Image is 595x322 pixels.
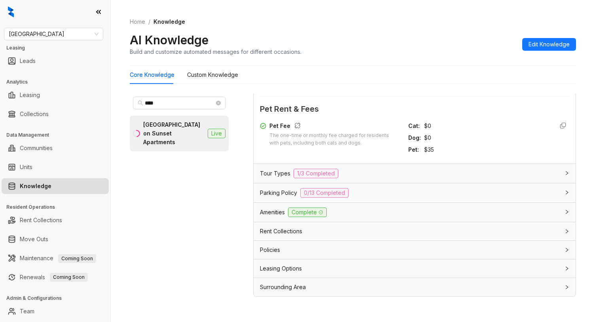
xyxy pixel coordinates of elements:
span: Amenities [260,208,285,217]
span: Coming Soon [50,273,88,282]
li: Rent Collections [2,212,109,228]
span: close-circle [216,101,221,105]
div: Tour Types1/3 Completed [254,164,576,183]
span: collapsed [565,190,569,195]
a: RenewalsComing Soon [20,269,88,285]
span: 0/13 Completed [300,188,349,198]
span: collapsed [565,210,569,214]
div: Parking Policy0/13 Completed [254,183,576,202]
button: Edit Knowledge [522,38,576,51]
a: Collections [20,106,49,122]
span: Pet Rent & Fees [260,103,569,115]
span: collapsed [565,266,569,271]
h3: Admin & Configurations [6,295,110,302]
div: Rent Collections [254,222,576,240]
div: Leasing Options [254,259,576,278]
li: Team [2,303,109,319]
span: Fairfield [9,28,99,40]
li: Maintenance [2,250,109,266]
li: Knowledge [2,178,109,194]
span: Surrounding Area [260,283,306,292]
a: Units [20,159,32,175]
span: collapsed [565,229,569,234]
span: Tour Types [260,169,290,178]
a: Home [128,17,147,26]
a: Leads [20,53,36,69]
li: Leads [2,53,109,69]
span: Knowledge [153,18,185,25]
li: Leasing [2,87,109,103]
div: Core Knowledge [130,70,174,79]
div: Custom Knowledge [187,70,238,79]
div: Pet : [408,145,421,154]
li: Renewals [2,269,109,285]
span: collapsed [565,248,569,252]
div: Cat : [408,122,421,130]
a: Rent Collections [20,212,62,228]
li: Move Outs [2,231,109,247]
div: $0 [424,122,547,130]
span: Rent Collections [260,227,302,236]
a: Knowledge [20,178,51,194]
span: Live [208,129,225,138]
a: Move Outs [20,231,48,247]
div: $35 [424,145,547,154]
a: Communities [20,140,53,156]
img: logo [8,6,14,17]
div: Policies [254,241,576,259]
h3: Leasing [6,44,110,51]
div: Build and customize automated messages for different occasions. [130,48,301,56]
div: [GEOGRAPHIC_DATA] on Sunset Apartments [143,120,205,147]
h3: Resident Operations [6,204,110,211]
li: Collections [2,106,109,122]
li: / [148,17,150,26]
span: Edit Knowledge [529,40,570,49]
span: collapsed [565,171,569,175]
span: search [138,100,143,106]
h3: Analytics [6,78,110,86]
span: 1/3 Completed [294,169,338,178]
span: Parking Policy [260,189,297,197]
div: $0 [424,133,547,142]
span: collapsed [565,285,569,290]
li: Communities [2,140,109,156]
h2: AI Knowledge [130,32,208,48]
li: Units [2,159,109,175]
div: Surrounding Area [254,278,576,296]
span: Policies [260,246,280,254]
a: Team [20,303,34,319]
span: Complete [288,208,327,217]
div: AmenitiesComplete [254,203,576,222]
span: Leasing Options [260,264,302,273]
h3: Data Management [6,131,110,139]
div: Pet Fee [269,122,399,132]
span: Coming Soon [58,254,96,263]
div: The one-time or monthly fee charged for residents with pets, including both cats and dogs. [269,132,399,147]
div: Dog : [408,133,421,142]
a: Leasing [20,87,40,103]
